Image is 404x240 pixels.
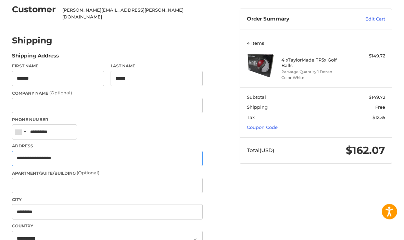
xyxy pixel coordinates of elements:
span: $12.35 [373,115,385,120]
h4: 4 x TaylorMade TP5x Golf Balls [281,57,349,69]
label: Last Name [111,63,203,69]
label: Phone Number [12,117,203,123]
span: $149.72 [369,95,385,100]
a: Edit Cart [341,16,385,23]
div: [PERSON_NAME][EMAIL_ADDRESS][PERSON_NAME][DOMAIN_NAME] [62,7,196,21]
span: Subtotal [247,95,266,100]
h2: Shipping [12,36,52,46]
label: First Name [12,63,104,69]
h3: Order Summary [247,16,341,23]
div: $149.72 [351,53,385,60]
label: Company Name [12,90,203,97]
label: Address [12,143,203,149]
li: Package Quantity 1 Dozen [281,69,349,75]
label: Country [12,223,203,229]
a: Coupon Code [247,125,278,130]
small: (Optional) [49,90,72,96]
span: Shipping [247,105,268,110]
label: Apartment/Suite/Building [12,170,203,177]
span: Free [375,105,385,110]
h2: Customer [12,4,56,15]
legend: Shipping Address [12,52,59,63]
iframe: Google Customer Reviews [348,222,404,240]
span: Total (USD) [247,147,274,154]
span: $162.07 [346,144,385,157]
h3: 4 Items [247,41,385,46]
span: Tax [247,115,255,120]
label: City [12,197,203,203]
li: Color White [281,75,349,81]
small: (Optional) [77,170,99,176]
